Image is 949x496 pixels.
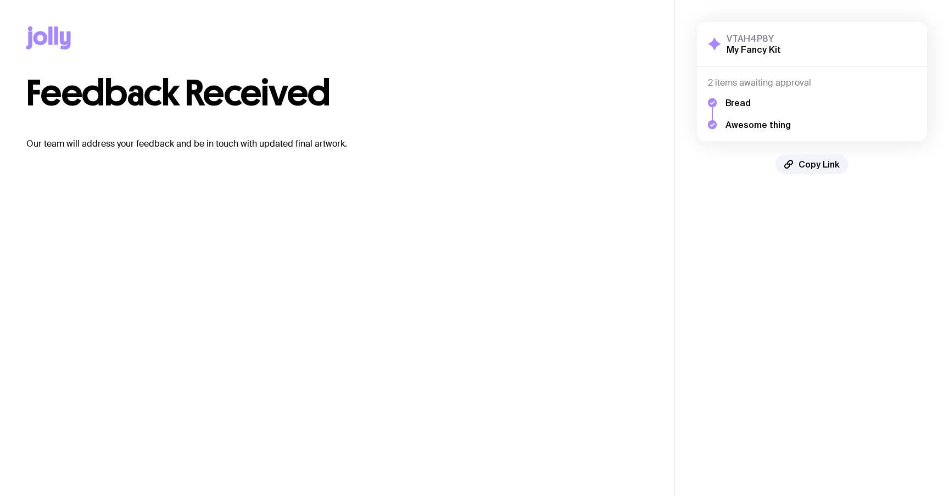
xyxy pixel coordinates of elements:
[26,137,648,151] p: Our team will address your feedback and be in touch with updated final artwork.
[727,44,781,55] h2: My Fancy Kit
[799,159,840,170] span: Copy Link
[26,76,648,111] h1: Feedback Received
[725,97,791,108] h5: Bread
[727,33,781,44] h3: VTAH4P8Y
[775,154,848,174] button: Copy Link
[708,77,916,88] h4: 2 items awaiting approval
[725,119,791,130] h5: Awesome thing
